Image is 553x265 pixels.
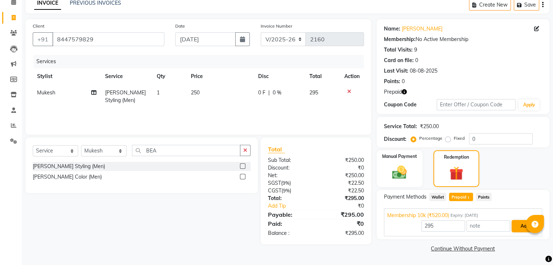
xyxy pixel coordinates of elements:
div: Service Total: [384,123,417,130]
div: ₹250.00 [316,156,369,164]
div: ₹295.00 [316,229,369,237]
button: Apply [518,99,539,110]
div: Services [33,55,369,68]
input: Amount [421,220,465,232]
span: [PERSON_NAME] Styling (Men) [105,89,146,103]
div: ( ) [263,179,316,187]
div: Name: [384,25,400,33]
div: ( ) [263,187,316,195]
input: Search by Name/Mobile/Email/Code [52,32,164,46]
span: 1 [466,196,470,200]
span: Total [268,146,285,153]
img: _gift.svg [445,165,468,182]
th: Disc [254,68,305,85]
div: ₹22.50 [316,179,369,187]
div: Balance : [263,229,316,237]
th: Price [187,68,254,85]
span: 250 [191,89,200,96]
span: | [268,89,270,97]
div: Net: [263,172,316,179]
span: 0 F [258,89,265,97]
div: Total Visits: [384,46,413,54]
div: Discount: [384,135,406,143]
input: Enter Offer / Coupon Code [437,99,516,110]
span: Points [476,193,492,201]
input: note [466,220,510,232]
span: Prepaid [449,193,473,201]
div: ₹295.00 [316,195,369,202]
th: Action [340,68,364,85]
div: ₹0 [316,164,369,172]
span: SGST [268,180,281,186]
label: Percentage [419,135,442,142]
a: Add Tip [263,202,325,210]
span: CGST [268,187,281,194]
span: Mukesh [37,89,55,96]
a: [PERSON_NAME] [402,25,442,33]
div: Payable: [263,210,316,219]
div: 9 [414,46,417,54]
span: Wallet [429,193,446,201]
div: Total: [263,195,316,202]
input: Search or Scan [132,145,240,156]
button: Add [512,220,538,232]
div: 0 [402,78,405,85]
span: Payment Methods [384,193,426,201]
div: ₹250.00 [316,172,369,179]
div: ₹250.00 [420,123,439,130]
img: _cash.svg [388,164,411,181]
a: Continue Without Payment [378,245,548,253]
label: Client [33,23,44,29]
span: Membership 10k (₹520.00) [387,212,449,219]
div: Coupon Code [384,101,437,109]
div: Discount: [263,164,316,172]
label: Fixed [454,135,465,142]
div: Points: [384,78,400,85]
span: 0 % [273,89,281,97]
div: ₹0 [325,202,369,210]
div: ₹295.00 [316,210,369,219]
span: 295 [309,89,318,96]
div: Sub Total: [263,156,316,164]
th: Qty [152,68,187,85]
div: [PERSON_NAME] Color (Men) [33,173,102,181]
span: Expiry: [DATE] [450,212,478,219]
label: Invoice Number [261,23,292,29]
th: Stylist [33,68,101,85]
div: Card on file: [384,57,414,64]
div: Last Visit: [384,67,408,75]
label: Date [175,23,185,29]
div: ₹0 [316,219,369,228]
span: 9% [282,180,289,186]
th: Total [305,68,340,85]
div: 08-08-2025 [410,67,437,75]
div: 0 [415,57,418,64]
span: 9% [283,188,290,193]
div: Membership: [384,36,416,43]
div: ₹22.50 [316,187,369,195]
button: +91 [33,32,53,46]
label: Redemption [444,154,469,160]
label: Manual Payment [382,153,417,160]
div: No Active Membership [384,36,542,43]
div: Paid: [263,219,316,228]
th: Service [101,68,152,85]
div: [PERSON_NAME] Styling (Men) [33,163,105,170]
span: 1 [157,89,160,96]
span: Prepaid [384,88,402,96]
